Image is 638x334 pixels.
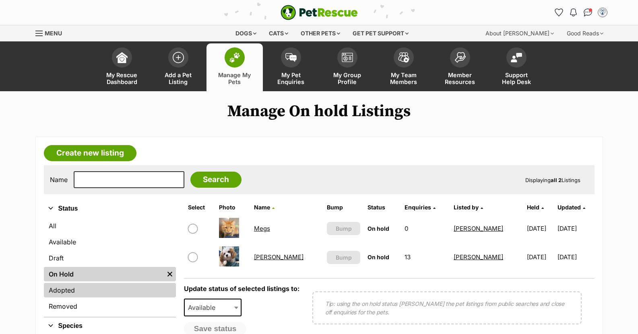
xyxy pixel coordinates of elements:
[285,53,297,62] img: pet-enquiries-icon-7e3ad2cf08bfb03b45e93fb7055b45f3efa6380592205ae92323e6603595dc1f.svg
[230,25,262,41] div: Dogs
[557,204,581,211] span: Updated
[376,43,432,91] a: My Team Members
[327,222,360,235] button: Bump
[401,243,450,271] td: 13
[254,204,275,211] a: Name
[254,225,270,232] a: Megs
[254,204,270,211] span: Name
[557,215,593,242] td: [DATE]
[160,72,196,85] span: Add a Pet Listing
[190,172,242,188] input: Search
[164,267,176,281] a: Remove filter
[324,201,363,214] th: Bump
[295,25,346,41] div: Other pets
[364,201,401,214] th: Status
[44,321,176,331] button: Species
[50,176,68,183] label: Name
[336,253,352,262] span: Bump
[401,215,450,242] td: 0
[219,218,239,238] img: Megs
[44,145,136,161] a: Create new listing
[527,204,539,211] span: Held
[553,6,566,19] a: Favourites
[216,201,250,214] th: Photo
[582,6,595,19] a: Conversations
[524,215,557,242] td: [DATE]
[44,283,176,297] a: Adopted
[511,53,522,62] img: help-desk-icon-fdf02630f3aa405de69fd3d07c3f3aa587a6932b1a1747fa1d2bba05be0121f9.svg
[325,299,569,316] p: Tip: using the on hold status [PERSON_NAME] the pet listings from public searches and close off e...
[44,251,176,265] a: Draft
[398,52,409,63] img: team-members-icon-5396bd8760b3fe7c0b43da4ab00e1e3bb1a5d9ba89233759b79545d2d3fc5d0d.svg
[185,302,223,313] span: Available
[454,225,503,232] a: [PERSON_NAME]
[281,5,358,20] img: logo-e224e6f780fb5917bec1dbf3a21bbac754714ae5b6737aabdf751b685950b380.svg
[599,8,607,16] img: Lorene Cross profile pic
[44,235,176,249] a: Available
[488,43,545,91] a: Support Help Desk
[368,225,389,232] span: On hold
[329,72,365,85] span: My Group Profile
[173,52,184,63] img: add-pet-listing-icon-0afa8454b4691262ce3f59096e99ab1cd57d4a30225e0717b998d2c9b9846f56.svg
[336,224,352,233] span: Bump
[557,243,593,271] td: [DATE]
[44,219,176,233] a: All
[263,43,319,91] a: My Pet Enquiries
[347,25,414,41] div: Get pet support
[184,299,242,316] span: Available
[480,25,560,41] div: About [PERSON_NAME]
[229,52,240,63] img: manage-my-pets-icon-02211641906a0b7f246fdf0571729dbe1e7629f14944591b6c1af311fb30b64b.svg
[553,6,609,19] ul: Account quick links
[368,254,389,260] span: On hold
[150,43,206,91] a: Add a Pet Listing
[405,204,436,211] a: Enquiries
[584,8,592,16] img: chat-41dd97257d64d25036548639549fe6c8038ab92f7586957e7f3b1b290dea8141.svg
[116,52,128,63] img: dashboard-icon-eb2f2d2d3e046f16d808141f083e7271f6b2e854fb5c12c21221c1fb7104beca.svg
[524,243,557,271] td: [DATE]
[185,201,215,214] th: Select
[44,299,176,314] a: Removed
[35,25,68,40] a: Menu
[596,6,609,19] button: My account
[557,204,585,211] a: Updated
[44,217,176,317] div: Status
[94,43,150,91] a: My Rescue Dashboard
[432,43,488,91] a: Member Resources
[525,177,580,183] span: Displaying Listings
[342,53,353,62] img: group-profile-icon-3fa3cf56718a62981997c0bc7e787c4b2cf8bcc04b72c1350f741eb67cf2f40e.svg
[254,253,304,261] a: [PERSON_NAME]
[44,267,164,281] a: On Hold
[217,72,253,85] span: Manage My Pets
[561,25,609,41] div: Good Reads
[567,6,580,19] button: Notifications
[454,204,483,211] a: Listed by
[527,204,544,211] a: Held
[454,253,503,261] a: [PERSON_NAME]
[104,72,140,85] span: My Rescue Dashboard
[454,204,479,211] span: Listed by
[386,72,422,85] span: My Team Members
[319,43,376,91] a: My Group Profile
[206,43,263,91] a: Manage My Pets
[45,30,62,37] span: Menu
[442,72,478,85] span: Member Resources
[263,25,294,41] div: Cats
[327,251,360,264] button: Bump
[273,72,309,85] span: My Pet Enquiries
[551,177,562,183] strong: all 2
[454,52,466,63] img: member-resources-icon-8e73f808a243e03378d46382f2149f9095a855e16c252ad45f914b54edf8863c.svg
[498,72,535,85] span: Support Help Desk
[281,5,358,20] a: PetRescue
[184,285,299,293] label: Update status of selected listings to:
[44,203,176,214] button: Status
[405,204,431,211] span: translation missing: en.admin.listings.index.attributes.enquiries
[570,8,576,16] img: notifications-46538b983faf8c2785f20acdc204bb7945ddae34d4c08c2a6579f10ce5e182be.svg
